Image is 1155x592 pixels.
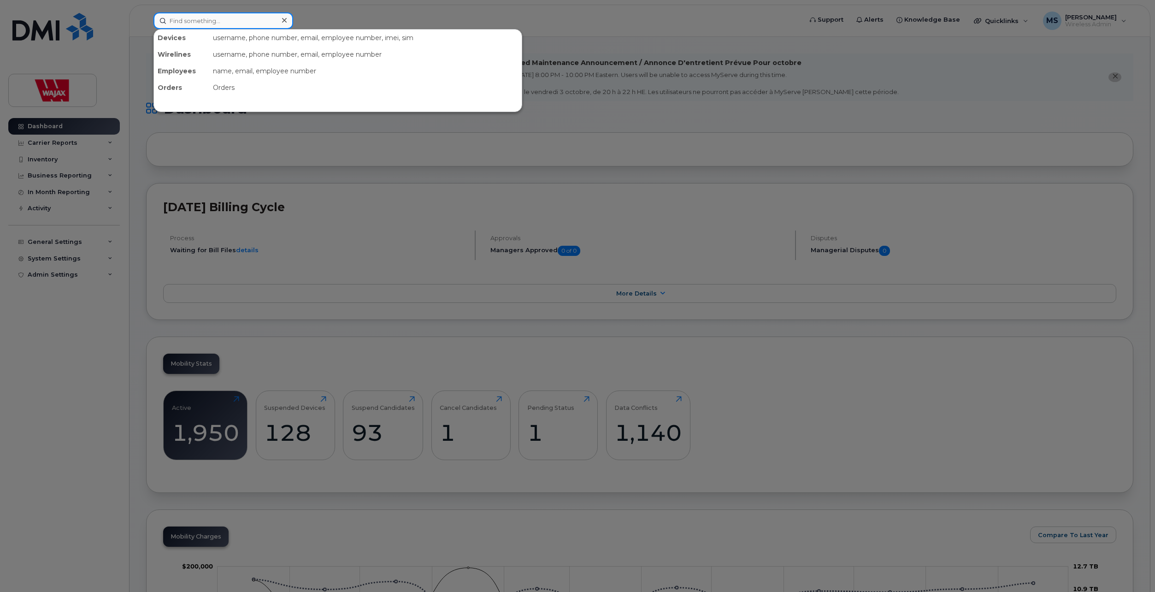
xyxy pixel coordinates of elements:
[209,79,522,96] div: Orders
[154,30,209,46] div: Devices
[154,63,209,79] div: Employees
[209,30,522,46] div: username, phone number, email, employee number, imei, sim
[209,46,522,63] div: username, phone number, email, employee number
[209,63,522,79] div: name, email, employee number
[154,46,209,63] div: Wirelines
[154,79,209,96] div: Orders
